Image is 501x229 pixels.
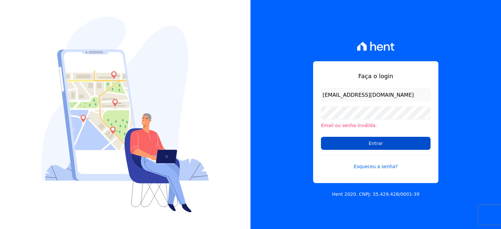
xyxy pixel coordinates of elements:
li: Email ou senha inválida. [321,122,431,129]
input: Entrar [321,137,431,150]
input: Email [321,88,431,101]
p: Hent 2020. CNPJ: 35.429.428/0001-39 [332,191,419,198]
a: Esqueceu a senha? [321,155,431,170]
h1: Faça o login [321,72,431,80]
img: Login [41,17,209,212]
